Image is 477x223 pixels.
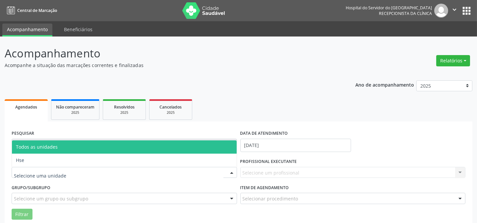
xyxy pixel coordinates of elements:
[12,183,50,193] label: Grupo/Subgrupo
[12,209,32,220] button: Filtrar
[16,157,24,163] span: Hse
[114,104,135,110] span: Resolvidos
[17,8,57,13] span: Central de Marcação
[379,11,432,16] span: Recepcionista da clínica
[59,24,97,35] a: Beneficiários
[434,4,448,18] img: img
[15,104,37,110] span: Agendados
[12,139,237,152] input: Nome, código do beneficiário ou CPF
[346,5,432,11] div: Hospital do Servidor do [GEOGRAPHIC_DATA]
[160,104,182,110] span: Cancelados
[14,195,88,202] span: Selecione um grupo ou subgrupo
[108,110,141,115] div: 2025
[56,104,94,110] span: Não compareceram
[5,62,332,69] p: Acompanhe a situação das marcações correntes e finalizadas
[240,128,288,139] label: DATA DE ATENDIMENTO
[154,110,187,115] div: 2025
[436,55,470,66] button: Relatórios
[5,5,57,16] a: Central de Marcação
[243,195,298,202] span: Selecionar procedimento
[240,183,289,193] label: Item de agendamento
[240,139,351,152] input: Selecione um intervalo
[12,128,34,139] label: PESQUISAR
[461,5,472,17] button: apps
[5,45,332,62] p: Acompanhamento
[355,80,414,89] p: Ano de acompanhamento
[56,110,94,115] div: 2025
[16,144,58,150] span: Todos as unidades
[2,24,52,37] a: Acompanhamento
[451,6,458,13] i: 
[240,157,297,167] label: PROFISSIONAL EXECUTANTE
[448,4,461,18] button: 
[14,169,223,183] input: Selecione uma unidade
